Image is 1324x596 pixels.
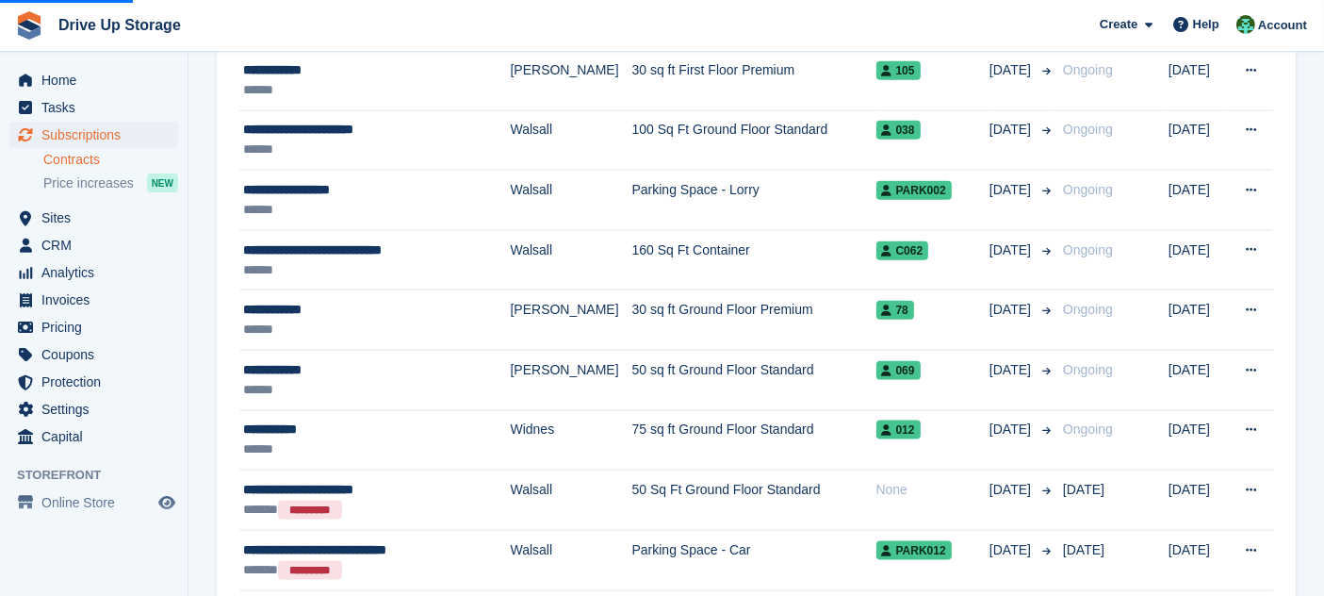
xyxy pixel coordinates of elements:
a: menu [9,396,178,422]
span: [DATE] [989,180,1035,200]
td: Walsall [511,230,632,290]
span: [DATE] [1063,542,1104,557]
td: Parking Space - Car [632,531,876,591]
span: [DATE] [989,480,1035,500]
span: Coupons [41,341,155,368]
td: Walsall [511,171,632,231]
span: [DATE] [989,540,1035,560]
span: 105 [876,61,921,80]
span: [DATE] [989,60,1035,80]
div: None [876,480,989,500]
td: [DATE] [1169,471,1229,531]
span: Subscriptions [41,122,155,148]
td: Walsall [511,471,632,531]
td: 50 sq ft Ground Floor Standard [632,351,876,411]
td: [PERSON_NAME] [511,290,632,351]
td: 75 sq ft Ground Floor Standard [632,410,876,471]
span: Help [1193,15,1219,34]
span: 012 [876,421,921,439]
a: menu [9,314,178,340]
span: CRM [41,232,155,258]
span: Ongoing [1063,62,1113,77]
a: menu [9,369,178,395]
td: [PERSON_NAME] [511,51,632,111]
span: [DATE] [1063,482,1104,497]
td: Walsall [511,110,632,171]
td: 30 sq ft First Floor Premium [632,51,876,111]
td: Walsall [511,531,632,591]
span: [DATE] [989,120,1035,140]
span: Settings [41,396,155,422]
span: [DATE] [989,240,1035,260]
span: Account [1258,16,1307,35]
span: Online Store [41,489,155,516]
a: menu [9,489,178,516]
span: Home [41,67,155,93]
td: 100 Sq Ft Ground Floor Standard [632,110,876,171]
span: Capital [41,423,155,450]
span: Ongoing [1063,122,1113,137]
span: [DATE] [989,360,1035,380]
span: Ongoing [1063,182,1113,197]
td: [DATE] [1169,51,1229,111]
td: [DATE] [1169,171,1229,231]
div: NEW [147,174,178,192]
td: 160 Sq Ft Container [632,230,876,290]
span: PARK002 [876,181,952,200]
a: menu [9,67,178,93]
a: menu [9,232,178,258]
span: Price increases [43,174,134,192]
td: [DATE] [1169,110,1229,171]
span: Create [1100,15,1137,34]
a: menu [9,287,178,313]
td: Parking Space - Lorry [632,171,876,231]
span: Invoices [41,287,155,313]
a: menu [9,341,178,368]
td: [DATE] [1169,230,1229,290]
td: [DATE] [1169,290,1229,351]
span: Protection [41,369,155,395]
a: menu [9,122,178,148]
span: Tasks [41,94,155,121]
img: Camille [1236,15,1255,34]
a: menu [9,205,178,231]
span: [DATE] [989,420,1035,439]
span: C062 [876,241,929,260]
span: Storefront [17,466,188,485]
td: [DATE] [1169,531,1229,591]
td: 30 sq ft Ground Floor Premium [632,290,876,351]
a: menu [9,423,178,450]
span: Ongoing [1063,422,1113,437]
a: Preview store [155,491,178,514]
td: [PERSON_NAME] [511,351,632,411]
span: Ongoing [1063,362,1113,377]
td: Widnes [511,410,632,471]
span: 038 [876,121,921,140]
td: [DATE] [1169,351,1229,411]
a: Price increases NEW [43,173,178,193]
img: stora-icon-8386f47178a22dfd0bd8f6a31ec36ba5ce8667c1dd55bd0f319d3a0aa187defe.svg [15,11,43,40]
span: Pricing [41,314,155,340]
span: Analytics [41,259,155,286]
td: 50 Sq Ft Ground Floor Standard [632,471,876,531]
td: [DATE] [1169,410,1229,471]
span: Ongoing [1063,302,1113,317]
span: Sites [41,205,155,231]
span: 069 [876,361,921,380]
a: menu [9,259,178,286]
a: menu [9,94,178,121]
a: Contracts [43,151,178,169]
span: [DATE] [989,300,1035,320]
span: PARK012 [876,541,952,560]
span: Ongoing [1063,242,1113,257]
span: 78 [876,301,914,320]
a: Drive Up Storage [51,9,188,41]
